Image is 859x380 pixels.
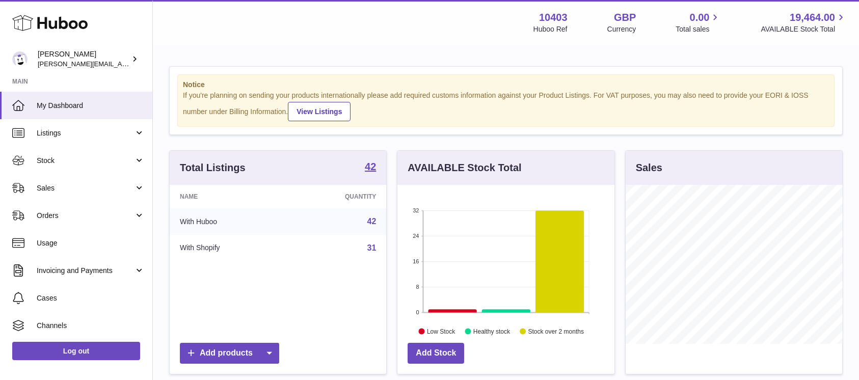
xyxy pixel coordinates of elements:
[614,11,636,24] strong: GBP
[12,51,28,67] img: keval@makerscabinet.com
[416,284,419,290] text: 8
[690,11,710,24] span: 0.00
[170,235,286,261] td: With Shopify
[367,243,377,252] a: 31
[408,343,464,364] a: Add Stock
[790,11,835,24] span: 19,464.00
[539,11,568,24] strong: 10403
[12,342,140,360] a: Log out
[170,185,286,208] th: Name
[37,128,134,138] span: Listings
[38,49,129,69] div: [PERSON_NAME]
[37,293,145,303] span: Cases
[473,328,511,335] text: Healthy stock
[286,185,386,208] th: Quantity
[183,80,829,90] strong: Notice
[761,24,847,34] span: AVAILABLE Stock Total
[183,91,829,121] div: If you're planning on sending your products internationally please add required customs informati...
[676,11,721,34] a: 0.00 Total sales
[37,238,145,248] span: Usage
[38,60,204,68] span: [PERSON_NAME][EMAIL_ADDRESS][DOMAIN_NAME]
[413,258,419,264] text: 16
[528,328,584,335] text: Stock over 2 months
[367,217,377,226] a: 42
[37,156,134,166] span: Stock
[37,101,145,111] span: My Dashboard
[365,161,376,174] a: 42
[761,11,847,34] a: 19,464.00 AVAILABLE Stock Total
[408,161,521,175] h3: AVAILABLE Stock Total
[676,24,721,34] span: Total sales
[636,161,662,175] h3: Sales
[413,207,419,213] text: 32
[365,161,376,172] strong: 42
[288,102,351,121] a: View Listings
[170,208,286,235] td: With Huboo
[37,321,145,331] span: Channels
[533,24,568,34] div: Huboo Ref
[416,309,419,315] text: 0
[37,266,134,276] span: Invoicing and Payments
[180,343,279,364] a: Add products
[413,233,419,239] text: 24
[180,161,246,175] h3: Total Listings
[37,211,134,221] span: Orders
[37,183,134,193] span: Sales
[607,24,636,34] div: Currency
[427,328,455,335] text: Low Stock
